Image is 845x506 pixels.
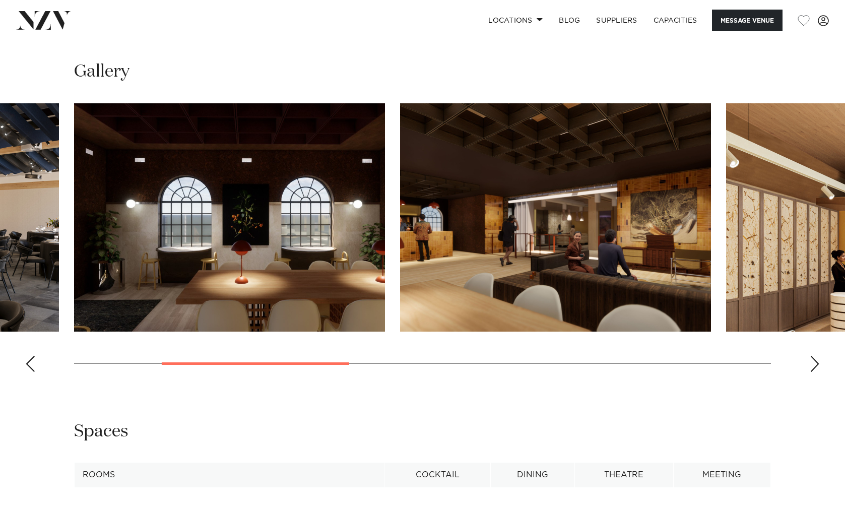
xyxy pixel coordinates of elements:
[16,11,71,29] img: nzv-logo.png
[74,420,128,443] h2: Spaces
[673,463,770,487] th: Meeting
[712,10,783,31] button: Message Venue
[75,463,384,487] th: Rooms
[491,463,575,487] th: Dining
[400,103,711,332] swiper-slide: 3 / 8
[551,10,588,31] a: BLOG
[575,463,673,487] th: Theatre
[588,10,645,31] a: SUPPLIERS
[74,103,385,332] swiper-slide: 2 / 8
[645,10,705,31] a: Capacities
[74,60,129,83] h2: Gallery
[384,463,491,487] th: Cocktail
[480,10,551,31] a: Locations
